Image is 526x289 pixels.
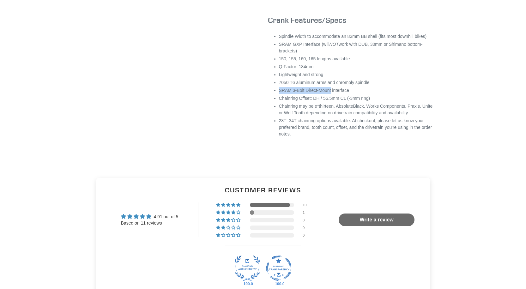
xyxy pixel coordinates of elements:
li: Chainring Offset: DH / 56.5mm CL (-3mm ring) [279,95,435,102]
li: Chainring may be e*thirteen, AbsoluteBlack, Works Components, Praxis, Unite or Wolf Tooth dependi... [279,103,435,116]
div: Diamond Transparent Shop. Published 100% of verified reviews received in total [266,256,291,283]
h2: Customer Reviews [101,185,425,195]
div: 91% (10) reviews with 5 star rating [216,203,241,207]
a: Write a review [339,214,414,226]
li: SRAM 3-Bolt Direct-Mount interface [279,87,435,94]
li: 7050 T6 aluminum arms and chromoly spindle [279,79,435,86]
div: Diamond Authentic Shop. 100% of published reviews are verified reviews [235,256,260,283]
li: SRAM GXP Interface (will work with DUB, 30mm or Shimano bottom-brackets) [279,41,435,54]
li: Q-Factor: 184mm [279,63,435,70]
a: Judge.me Diamond Authentic Shop medal 100.0 [235,256,260,281]
span: 4.91 out of 5 [154,214,178,219]
img: Judge.me Diamond Transparent Shop medal [266,256,291,281]
h3: Crank Features/Specs [268,15,435,25]
div: 100.0 [242,281,252,286]
li: 28T–34T chainring options available. At checkout, please let us know your preferred brand, tooth ... [279,117,435,137]
div: 10 [303,203,310,207]
div: Based on 11 reviews [121,220,178,226]
a: Judge.me Diamond Transparent Shop medal 100.0 [266,256,291,281]
li: Lightweight and strong [279,71,435,78]
li: Spindle Width to accommodate an 83mm BB shell (fits most downhill bikes) [279,33,435,40]
img: Judge.me Diamond Authentic Shop medal [235,256,260,281]
div: 1 [303,210,310,215]
li: 150, 155, 160, 165 lengths available [279,56,435,62]
em: NOT [330,42,339,47]
div: 9% (1) reviews with 4 star rating [216,210,241,215]
div: Average rating is 4.91 stars [121,213,178,220]
div: 100.0 [274,281,284,286]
